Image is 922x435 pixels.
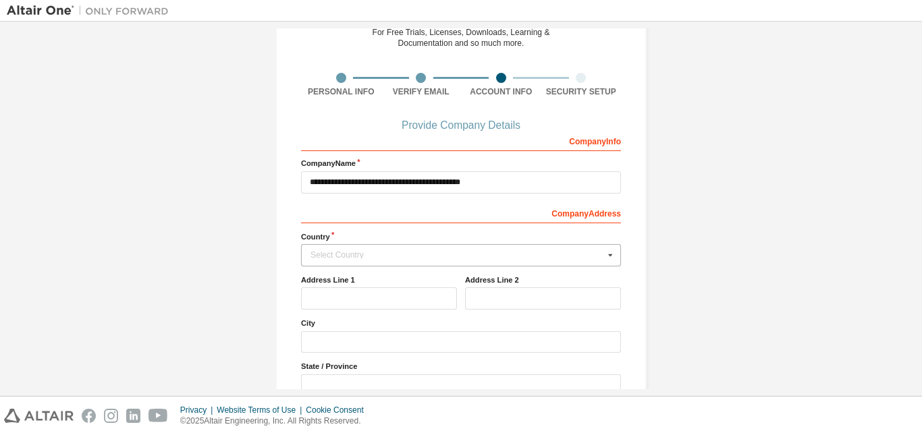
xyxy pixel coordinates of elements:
div: Website Terms of Use [217,405,306,415]
p: © 2025 Altair Engineering, Inc. All Rights Reserved. [180,415,372,427]
div: Privacy [180,405,217,415]
div: Select Country [310,251,604,259]
img: youtube.svg [148,409,168,423]
label: Company Name [301,158,621,169]
label: Country [301,231,621,242]
div: Security Setup [541,86,622,97]
div: For Free Trials, Licenses, Downloads, Learning & Documentation and so much more. [373,27,550,49]
div: Company Address [301,202,621,223]
img: facebook.svg [82,409,96,423]
div: Account Info [461,86,541,97]
img: altair_logo.svg [4,409,74,423]
div: Personal Info [301,86,381,97]
div: Cookie Consent [306,405,371,415]
div: Provide Company Details [301,121,621,129]
div: Company Info [301,129,621,151]
img: Altair One [7,4,175,18]
label: Address Line 2 [465,274,621,285]
label: City [301,318,621,328]
img: instagram.svg [104,409,118,423]
img: linkedin.svg [126,409,140,423]
label: Address Line 1 [301,274,457,285]
div: Verify Email [381,86,462,97]
label: State / Province [301,361,621,372]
